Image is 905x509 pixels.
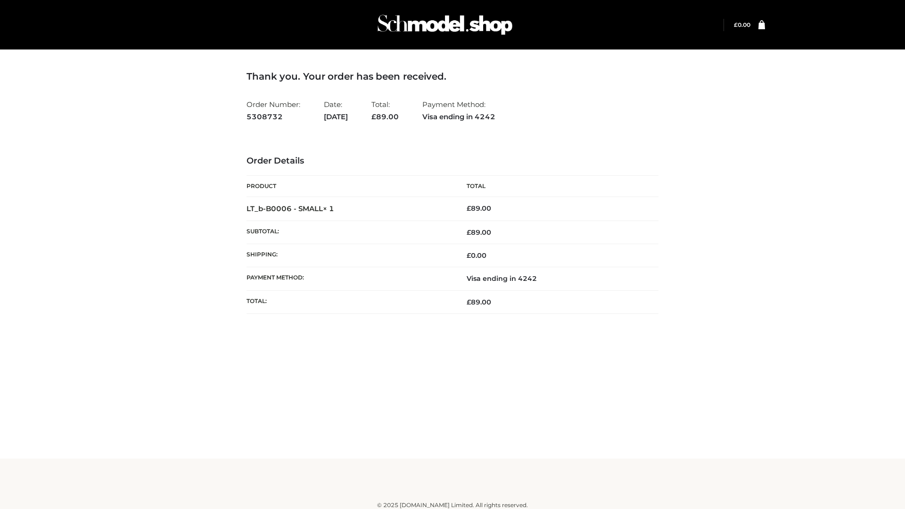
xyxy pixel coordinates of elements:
[247,111,300,123] strong: 5308732
[324,96,348,125] li: Date:
[452,176,658,197] th: Total
[247,221,452,244] th: Subtotal:
[467,298,491,306] span: 89.00
[467,298,471,306] span: £
[734,21,750,28] bdi: 0.00
[247,204,334,213] strong: LT_b-B0006 - SMALL
[247,156,658,166] h3: Order Details
[247,290,452,313] th: Total:
[422,96,495,125] li: Payment Method:
[247,71,658,82] h3: Thank you. Your order has been received.
[734,21,750,28] a: £0.00
[467,251,471,260] span: £
[371,112,399,121] span: 89.00
[374,6,516,43] img: Schmodel Admin 964
[323,204,334,213] strong: × 1
[247,267,452,290] th: Payment method:
[467,204,491,213] bdi: 89.00
[452,267,658,290] td: Visa ending in 4242
[247,96,300,125] li: Order Number:
[371,96,399,125] li: Total:
[324,111,348,123] strong: [DATE]
[734,21,738,28] span: £
[371,112,376,121] span: £
[467,228,491,237] span: 89.00
[422,111,495,123] strong: Visa ending in 4242
[247,244,452,267] th: Shipping:
[467,228,471,237] span: £
[247,176,452,197] th: Product
[467,251,486,260] bdi: 0.00
[467,204,471,213] span: £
